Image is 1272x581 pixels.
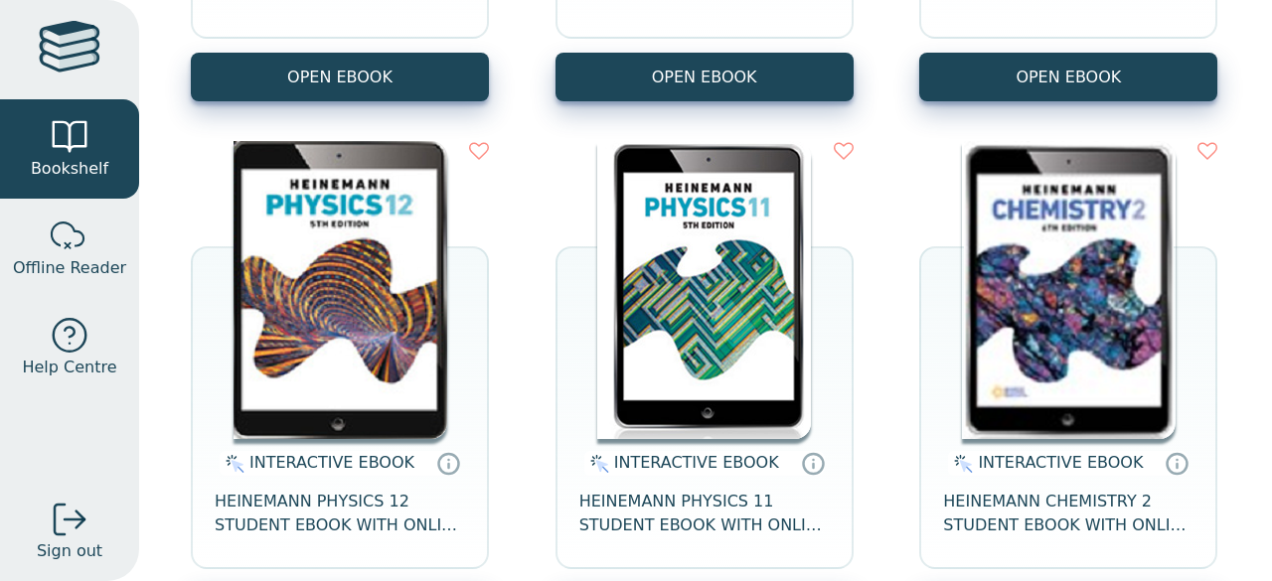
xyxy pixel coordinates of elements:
button: OPEN EBOOK [556,53,854,101]
button: OPEN EBOOK [191,53,489,101]
span: Help Centre [22,356,116,379]
span: Sign out [37,539,102,563]
span: HEINEMANN PHYSICS 11 STUDENT EBOOK WITH ONLINE ASSESSMENT 5E [579,490,830,537]
button: OPEN EBOOK [919,53,1217,101]
span: Offline Reader [13,256,126,280]
img: b469017c-5ffc-4d8a-8eb5-2fe2dfd50c43.png [962,141,1176,439]
span: HEINEMANN PHYSICS 12 STUDENT EBOOK WITH ONLINE ASSESSMENT 5E [215,490,465,537]
a: Interactive eBooks are accessed online via the publisher’s portal. They contain interactive resou... [801,451,825,475]
span: Bookshelf [31,157,108,181]
a: Interactive eBooks are accessed online via the publisher’s portal. They contain interactive resou... [1165,451,1189,475]
a: Interactive eBooks are accessed online via the publisher’s portal. They contain interactive resou... [436,451,460,475]
img: interactive.svg [220,452,244,476]
span: INTERACTIVE EBOOK [249,453,414,472]
span: INTERACTIVE EBOOK [978,453,1143,472]
img: 074c2a8a-d42c-4ac3-bb0a-913b832e2a05.jpg [597,141,811,439]
img: 35401372-4bd5-46bb-94ee-3b29dcd70cb7.png [234,141,447,439]
span: HEINEMANN CHEMISTRY 2 STUDENT EBOOK WITH ONLINE ASSESSMENT 6E [943,490,1193,537]
span: INTERACTIVE EBOOK [614,453,779,472]
img: interactive.svg [584,452,609,476]
img: interactive.svg [948,452,973,476]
